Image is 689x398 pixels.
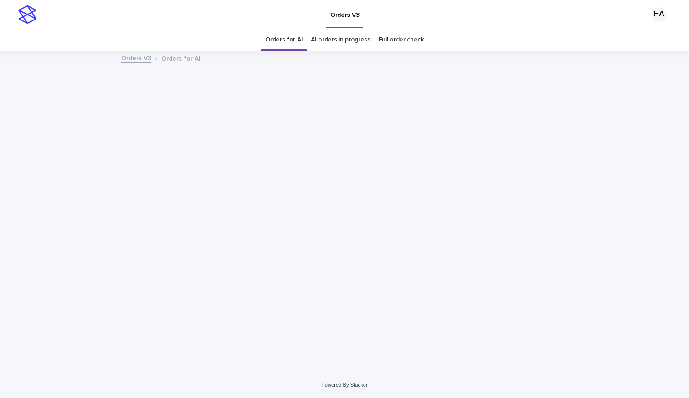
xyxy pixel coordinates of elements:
[652,7,666,22] div: HA
[321,382,367,388] a: Powered By Stacker
[379,29,424,51] a: Full order check
[121,52,151,63] a: Orders V3
[18,5,36,24] img: stacker-logo-s-only.png
[311,29,370,51] a: AI orders in progress
[161,53,201,63] p: Orders for AI
[265,29,303,51] a: Orders for AI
